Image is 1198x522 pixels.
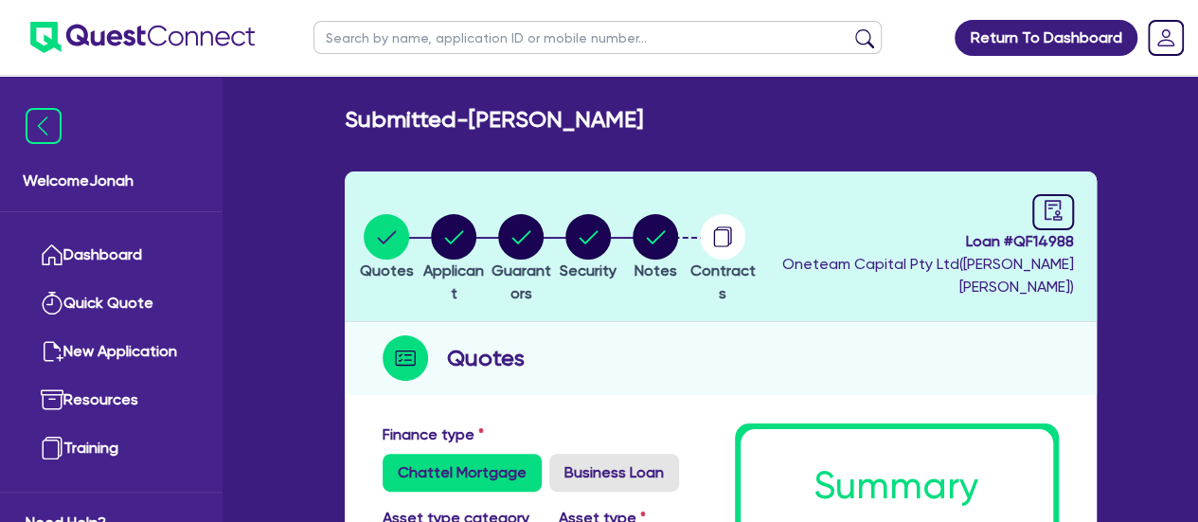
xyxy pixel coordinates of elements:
[23,170,200,192] span: Welcome Jonah
[26,424,197,473] a: Training
[26,328,197,376] a: New Application
[41,340,63,363] img: new-application
[955,20,1137,56] a: Return To Dashboard
[313,21,882,54] input: Search by name, application ID or mobile number...
[549,454,679,492] label: Business Loan
[30,22,255,53] img: quest-connect-logo-blue
[690,261,756,302] span: Contracts
[1032,194,1074,230] a: audit
[689,213,757,306] button: Contracts
[26,108,62,144] img: icon-menu-close
[383,454,542,492] label: Chattel Mortgage
[26,376,197,424] a: Resources
[560,261,617,279] span: Security
[559,213,617,283] button: Security
[632,213,679,283] button: Notes
[420,213,488,306] button: Applicant
[383,335,428,381] img: step-icon
[41,292,63,315] img: quick-quote
[1043,200,1064,221] span: audit
[345,106,643,134] h2: Submitted - [PERSON_NAME]
[773,463,1021,509] h1: Summary
[488,213,555,306] button: Guarantors
[447,341,525,375] h2: Quotes
[492,261,551,302] span: Guarantors
[359,213,415,283] button: Quotes
[782,255,1074,296] span: Oneteam Capital Pty Ltd ( [PERSON_NAME] [PERSON_NAME] )
[360,261,414,279] span: Quotes
[383,423,484,446] label: Finance type
[26,279,197,328] a: Quick Quote
[41,388,63,411] img: resources
[635,261,677,279] span: Notes
[761,230,1074,253] span: Loan # QF14988
[1141,13,1190,63] a: Dropdown toggle
[26,231,197,279] a: Dashboard
[423,261,484,302] span: Applicant
[41,437,63,459] img: training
